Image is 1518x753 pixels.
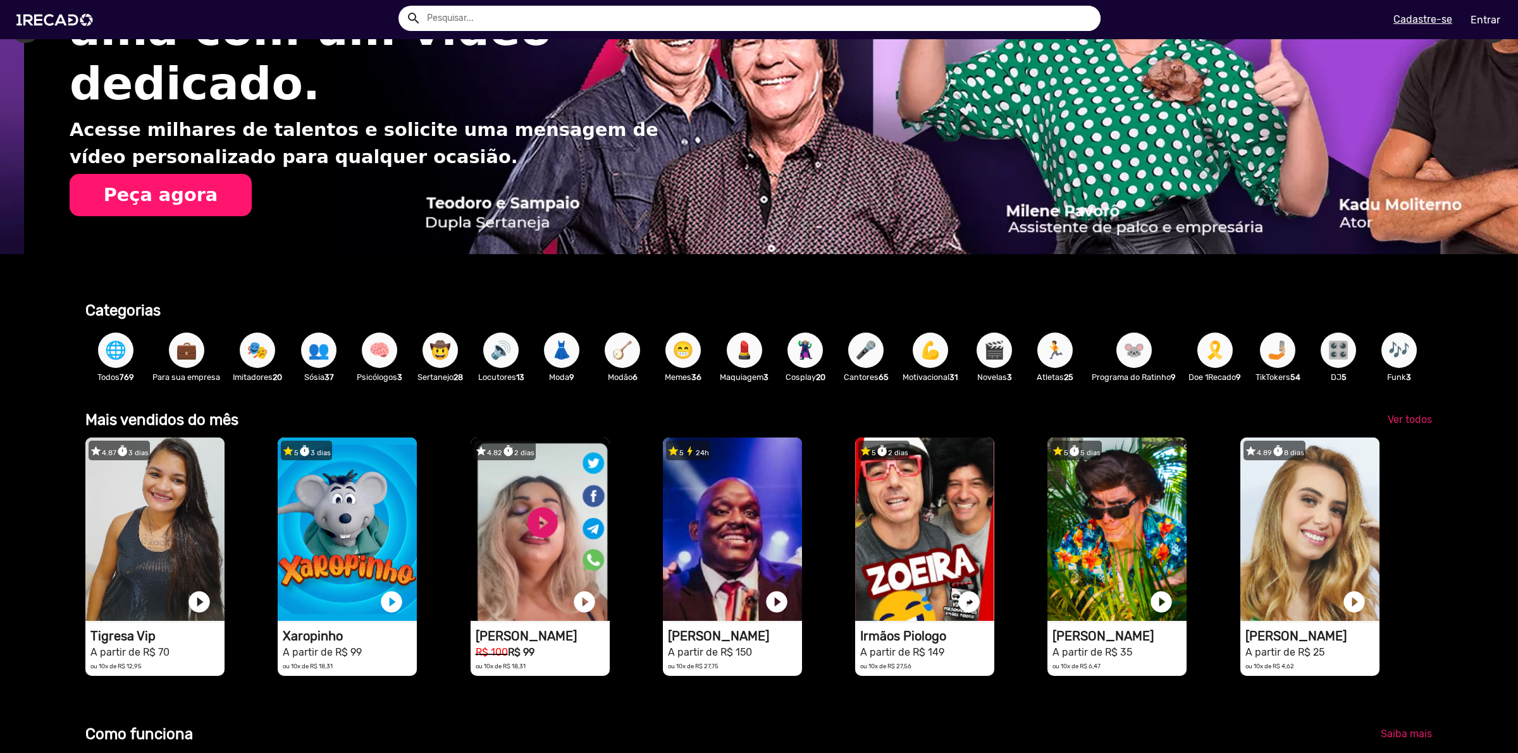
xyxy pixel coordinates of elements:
p: Sósia [295,371,343,383]
button: 🌐 [98,333,133,368]
video: 1RECADO vídeos dedicados para fãs e empresas [85,438,225,621]
button: 🤠 [423,333,458,368]
small: A partir de R$ 150 [668,646,752,658]
p: DJ [1314,371,1362,383]
button: 🎗️ [1197,333,1233,368]
b: Mais vendidos do mês [85,411,238,429]
span: 😁 [672,333,694,368]
small: ou 10x de R$ 4,62 [1245,663,1294,670]
small: ou 10x de R$ 6,47 [1052,663,1101,670]
small: A partir de R$ 25 [1245,646,1324,658]
span: 🏃 [1044,333,1066,368]
video: 1RECADO vídeos dedicados para fãs e empresas [855,438,994,621]
button: 🪕 [605,333,640,368]
button: 😁 [665,333,701,368]
b: 37 [324,372,334,382]
b: 65 [879,372,889,382]
span: 🤠 [429,333,451,368]
small: A partir de R$ 99 [283,646,362,658]
span: Saiba mais [1381,728,1432,740]
span: 💄 [734,333,755,368]
p: Para sua empresa [152,371,220,383]
p: Todos [92,371,140,383]
a: play_circle_filled [572,589,597,615]
a: play_circle_filled [764,589,789,615]
video: 1RECADO vídeos dedicados para fãs e empresas [471,438,610,621]
button: 💄 [727,333,762,368]
video: 1RECADO vídeos dedicados para fãs e empresas [663,438,802,621]
b: 3 [1406,372,1411,382]
b: 9 [569,372,574,382]
button: 🎶 [1381,333,1417,368]
button: 🔊 [483,333,519,368]
a: Saiba mais [1371,723,1442,745]
p: Memes [659,371,707,383]
span: 🧠 [369,333,390,368]
h1: [PERSON_NAME] [1245,628,1379,644]
b: 36 [691,372,701,382]
span: 👥 [308,333,330,368]
small: ou 10x de R$ 18,31 [283,663,333,670]
span: Ver todos [1388,413,1432,425]
mat-icon: Example home icon [406,11,421,26]
h1: [PERSON_NAME] [1052,628,1187,644]
p: Sertanejo [416,371,464,383]
span: 🎗️ [1204,333,1226,368]
p: Modão [598,371,646,383]
a: play_circle_filled [187,589,212,615]
small: A partir de R$ 70 [90,646,170,658]
span: 🎭 [247,333,268,368]
p: Funk [1375,371,1423,383]
p: Programa do Ratinho [1092,371,1176,383]
small: A partir de R$ 149 [860,646,944,658]
span: 🪕 [612,333,633,368]
small: ou 10x de R$ 12,95 [90,663,142,670]
button: 🎭 [240,333,275,368]
p: Doe 1Recado [1188,371,1241,383]
p: Acesse milhares de talentos e solicite uma mensagem de vídeo personalizado para qualquer ocasião. [70,116,677,171]
button: Peça agora [70,174,252,216]
h1: [PERSON_NAME] [476,628,610,644]
p: Locutores [477,371,525,383]
span: 🎶 [1388,333,1410,368]
p: Motivacional [903,371,958,383]
input: Pesquisar... [417,6,1101,31]
p: Novelas [970,371,1018,383]
span: 🦹🏼‍♀️ [794,333,816,368]
button: 👗 [544,333,579,368]
b: 20 [273,372,282,382]
span: 🎤 [855,333,877,368]
small: ou 10x de R$ 27,56 [860,663,911,670]
small: A partir de R$ 35 [1052,646,1132,658]
video: 1RECADO vídeos dedicados para fãs e empresas [1240,438,1379,621]
video: 1RECADO vídeos dedicados para fãs e empresas [1047,438,1187,621]
b: 3 [397,372,402,382]
h1: Irmãos Piologo [860,628,994,644]
button: Example home icon [402,6,424,28]
u: Cadastre-se [1393,13,1452,25]
span: 🔊 [490,333,512,368]
a: play_circle_filled [379,589,404,615]
b: 3 [763,372,768,382]
b: 9 [1171,372,1176,382]
button: 💼 [169,333,204,368]
h1: Tigresa Vip [90,628,225,644]
b: 769 [120,372,134,382]
span: 💼 [176,333,197,368]
span: 🎛️ [1328,333,1349,368]
a: play_circle_filled [1149,589,1174,615]
small: ou 10x de R$ 27,75 [668,663,719,670]
p: Cantores [842,371,890,383]
h1: Xaropinho [283,628,417,644]
button: 🦹🏼‍♀️ [787,333,823,368]
span: 💪 [920,333,941,368]
button: 🧠 [362,333,397,368]
p: TikTokers [1254,371,1302,383]
button: 🎤 [848,333,884,368]
a: play_circle_filled [1342,589,1367,615]
b: 31 [949,372,958,382]
button: 💪 [913,333,948,368]
button: 🤳🏼 [1260,333,1295,368]
small: ou 10x de R$ 18,31 [476,663,526,670]
p: Moda [538,371,586,383]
